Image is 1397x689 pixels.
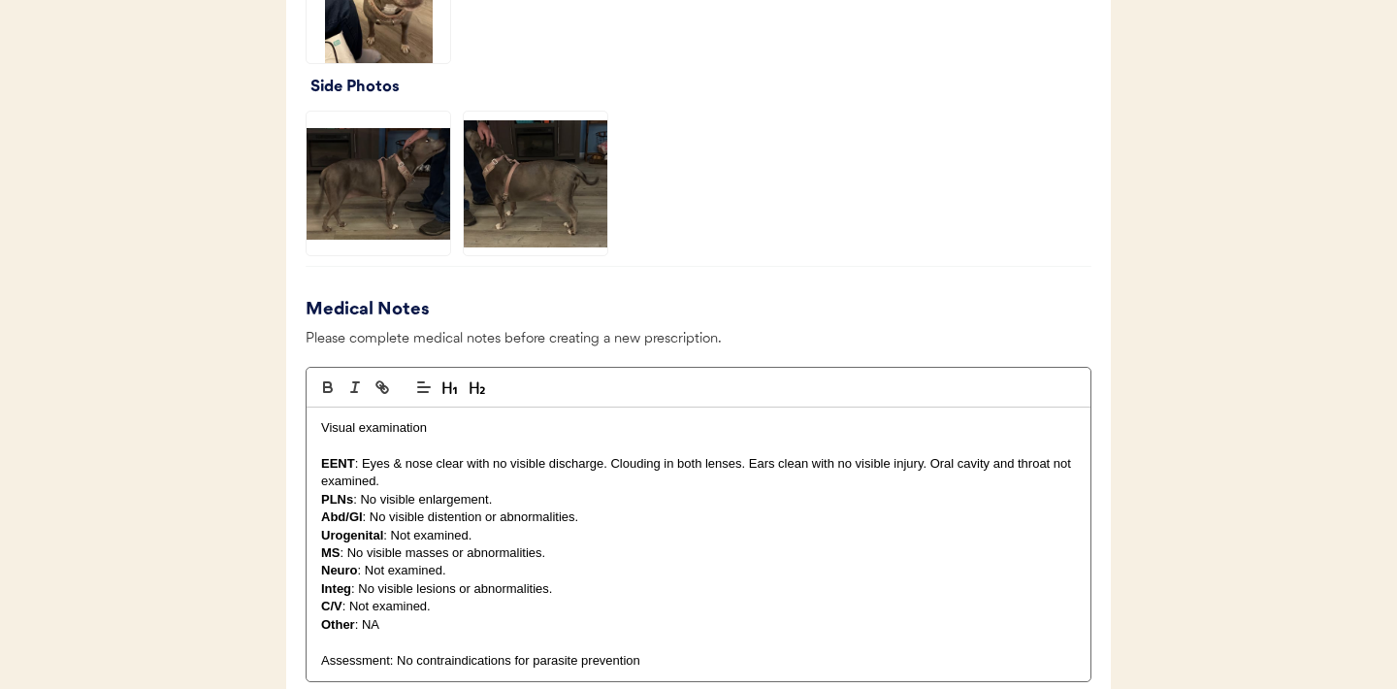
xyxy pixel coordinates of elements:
[464,112,607,255] img: IMG_2261.jpeg
[321,545,341,560] strong: MS
[321,599,342,613] strong: C/V
[321,456,355,471] strong: EENT
[321,563,358,577] strong: Neuro
[306,328,1091,362] div: Please complete medical notes before creating a new prescription.
[410,376,438,399] span: Text alignment
[321,652,1076,670] p: Assessment: No contraindications for parasite prevention
[310,74,1091,101] div: Side Photos
[321,509,363,524] strong: Abd/GI
[321,509,1076,526] p: : No visible distention or abnormalities.
[321,580,1076,598] p: : No visible lesions or abnormalities.
[307,112,450,255] img: IMG_2263.jpeg
[321,544,1076,562] p: : No visible masses or abnormalities.
[321,616,1076,634] p: : NA
[321,455,1076,491] p: : Eyes & nose clear with no visible discharge. Clouding in both lenses. Ears clean with no visibl...
[321,617,355,632] strong: Other
[321,562,1076,579] p: : Not examined.
[321,491,1076,509] p: : No visible enlargement.
[321,598,1076,615] p: : Not examined.
[321,419,1076,437] p: Visual examination
[321,527,1076,544] p: : Not examined.
[321,581,351,596] strong: Integ
[321,528,383,542] strong: Urogenital
[321,492,353,507] strong: PLNs
[306,297,471,323] div: Medical Notes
